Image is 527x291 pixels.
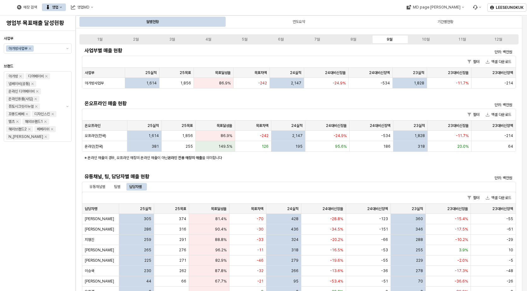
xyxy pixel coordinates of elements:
[144,237,151,242] span: 259
[295,144,303,149] span: 195
[370,123,391,128] span: 24대비신장액
[413,70,424,75] span: 23실적
[52,5,58,9] div: 영업
[148,133,159,138] span: 1,614
[278,37,284,42] div: 6월
[257,268,263,273] span: -32
[455,268,468,273] span: -17.3%
[379,227,388,232] span: -151
[215,248,227,253] span: 96.2%
[381,237,388,242] span: -66
[114,183,120,191] div: 팀별
[145,70,157,75] span: 25실적
[152,144,159,149] span: 381
[84,174,405,180] h5: 유통채널, 팀, 담당자별 매출 현황
[335,37,371,42] label: 8월
[414,133,425,138] span: 1,828
[492,70,513,75] span: 23대비신장액
[80,17,225,27] div: 월별현황
[291,237,298,242] span: 324
[85,227,114,232] span: [PERSON_NAME]
[456,81,469,86] span: -11.7%
[381,258,388,263] span: -55
[257,216,263,221] span: -70
[86,183,109,191] div: 유통채널별
[381,133,391,138] span: -534
[330,237,343,242] span: -20.2%
[402,3,468,11] div: MD page 이동
[85,81,104,86] span: 아가방사업부
[330,279,343,284] span: -53.4%
[85,216,114,221] span: [PERSON_NAME]
[496,5,524,10] p: LEESEUNGKUK
[169,37,175,42] div: 3월
[506,216,513,221] span: -55
[140,206,151,211] span: 25실적
[16,120,19,123] div: Remove 엘츠
[333,81,346,86] span: -24.9%
[84,100,405,107] h5: 온오프라인 매출 현황
[9,88,35,94] div: 온라인 디어베이비
[85,133,106,138] span: 오프라인(전국)
[9,103,34,110] div: 퓨토시크릿리뉴얼
[9,73,18,79] div: 아가방
[85,248,114,253] span: [PERSON_NAME]
[51,113,54,115] div: Remove 디자인스킨
[291,227,298,232] span: 436
[413,5,460,9] div: MD page [PERSON_NAME]
[251,206,263,211] span: 목표차액
[287,206,298,211] span: 24실적
[182,133,193,138] span: 1,856
[215,70,231,75] span: 목표달성율
[408,37,444,42] label: 10월
[4,64,13,68] span: 브랜드
[44,135,47,138] div: Remove N_이야이야오
[179,258,186,263] span: 271
[9,111,24,117] div: 꼬똥드베베
[215,227,227,232] span: 90.4%
[448,123,469,128] span: 23대비신장율
[148,123,159,128] span: 25실적
[416,237,423,242] span: 288
[292,133,303,138] span: 2,147
[186,144,193,149] span: 255
[480,37,516,42] label: 12월
[507,227,513,232] span: -61
[227,37,263,42] label: 5월
[85,206,97,211] span: 담당자명
[221,133,232,138] span: 86.9%
[179,268,186,273] span: 262
[217,123,232,128] span: 목표달성율
[6,20,69,26] h4: 영업부 목표매출 달성현황
[13,3,41,11] div: 매장 검색
[422,37,430,42] div: 10월
[85,237,94,242] span: 지형진
[257,248,263,253] span: -11
[9,81,30,87] div: 냅베이비(공통)
[412,206,423,211] span: 23실적
[492,206,513,211] span: 23대비신장액
[507,279,513,284] span: -26
[146,81,157,86] span: 1,614
[179,248,186,253] span: 276
[411,102,512,108] p: 단위: 백만원
[257,279,263,284] span: -21
[97,37,102,42] div: 1월
[182,123,193,128] span: 25목표
[85,144,103,149] span: 온라인(전국)
[260,133,269,138] span: -242
[335,144,347,149] span: 95.6%
[67,3,97,11] div: 영업MD
[456,133,469,138] span: -11.7%
[9,45,27,52] div: 아가방사업부
[76,15,527,291] main: App Frame
[367,206,388,211] span: 24대비신장액
[387,37,392,42] div: 9월
[416,248,423,253] span: 255
[418,144,425,149] span: 318
[179,237,186,242] span: 291
[487,3,526,12] button: LEESEUNGKUK
[215,279,227,284] span: 67.7%
[23,5,37,9] div: 매장 검색
[154,37,190,42] label: 3월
